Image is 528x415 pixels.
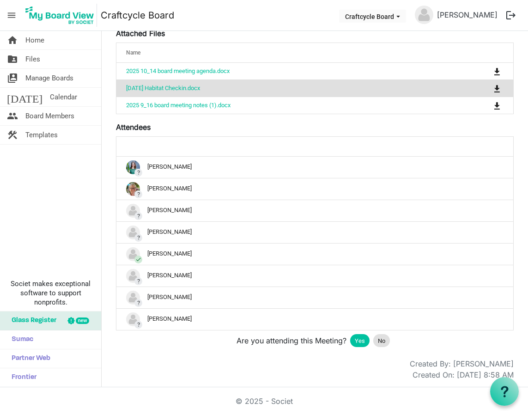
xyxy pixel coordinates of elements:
img: My Board View Logo [23,4,97,27]
td: ?Zoë Westhoff is template cell column header [116,308,513,330]
span: check [134,256,142,263]
div: [PERSON_NAME] [126,226,504,239]
img: no-profile-picture.svg [126,269,140,283]
span: Societ makes exceptional software to support nonprofits. [4,279,97,307]
td: 2025 9_16 board meeting notes (1).docx is template cell column header Name [116,97,455,114]
td: 9-23-25 Habitat Checkin.docx is template cell column header Name [116,79,455,97]
button: logout [501,6,521,25]
span: menu [3,6,20,24]
td: ?Lisa Groshong is template cell column header [116,265,513,287]
button: Download [491,99,504,112]
div: [PERSON_NAME] [126,247,504,261]
span: Partner Web [7,349,50,368]
span: Are you attending this Meeting? [237,335,346,346]
a: My Board View Logo [23,4,101,27]
span: ? [134,169,142,177]
label: Attached Files [116,28,165,39]
span: ? [134,277,142,285]
div: [PERSON_NAME] [126,204,504,218]
span: ? [134,321,142,329]
a: Craftcycle Board [101,6,174,24]
span: switch_account [7,69,18,87]
div: [PERSON_NAME] [126,291,504,305]
td: is Command column column header [455,97,513,114]
img: no-profile-picture.svg [126,247,140,261]
span: Frontier [7,368,36,387]
span: Manage Boards [25,69,73,87]
span: Board Members [25,107,74,125]
span: ? [134,212,142,220]
img: no-profile-picture.svg [126,226,140,239]
a: [DATE] Habitat Checkin.docx [126,85,200,92]
td: ?Kasey Hammock is template cell column header [116,221,513,243]
span: construction [7,126,18,144]
div: Yes [350,334,370,347]
span: No [378,336,385,346]
span: ? [134,234,142,242]
td: checkLaurie kingsley is template cell column header [116,243,513,265]
div: [PERSON_NAME] [126,312,504,326]
span: folder_shared [7,50,18,68]
span: ? [134,299,142,307]
img: no-profile-picture.svg [126,291,140,305]
td: ?Erin Robinson is template cell column header [116,200,513,221]
img: nGe35slpqLLc4-FwcbtAcbx6jmtyXxbMgjyVdzHvIJBhgkeFl1vtu8Bn1VfK4Kw5HDtZ13R5CX8H2-8-v3Hr6Q_thumb.png [126,182,140,196]
span: Sumac [7,330,33,349]
span: Home [25,31,44,49]
div: Created By: [PERSON_NAME] [410,358,514,369]
img: no-profile-picture.svg [126,312,140,326]
img: no-profile-picture.svg [415,6,433,24]
span: people [7,107,18,125]
td: ?Ashlee Christiansen is template cell column header [116,157,513,178]
td: is Command column column header [455,63,513,79]
button: Download [491,65,504,78]
td: ?Nickie Davis is template cell column header [116,287,513,308]
div: [PERSON_NAME] [126,160,504,174]
div: new [76,317,89,324]
td: is Command column column header [455,79,513,97]
button: Craftcycle Board dropdownbutton [339,10,406,23]
span: home [7,31,18,49]
span: Files [25,50,40,68]
span: Glass Register [7,311,56,330]
span: Calendar [50,88,77,106]
a: 2025 10_14 board meeting agenda.docx [126,67,230,74]
a: 2025 9_16 board meeting notes (1).docx [126,102,231,109]
a: [PERSON_NAME] [433,6,501,24]
div: Created On: [DATE] 8:58 AM [413,369,514,380]
div: [PERSON_NAME] [126,182,504,196]
span: [DATE] [7,88,42,106]
img: lV3EkjtptBNzereBVOnHTeRYCzsZLDMs5I0sp7URj1iiIyEaZKegiT_rKD7J8UkzQVzdFcu32oRZffaJezgV0Q_thumb.png [126,160,140,174]
span: Templates [25,126,58,144]
td: 2025 10_14 board meeting agenda.docx is template cell column header Name [116,63,455,79]
div: [PERSON_NAME] [126,269,504,283]
span: ? [134,190,142,198]
button: Download [491,82,504,95]
span: Name [126,49,140,56]
td: ?Darcy Holtgrave is template cell column header [116,178,513,200]
img: no-profile-picture.svg [126,204,140,218]
label: Attendees [116,122,151,133]
span: Yes [355,336,365,346]
div: No [373,334,390,347]
a: © 2025 - Societ [236,397,293,406]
